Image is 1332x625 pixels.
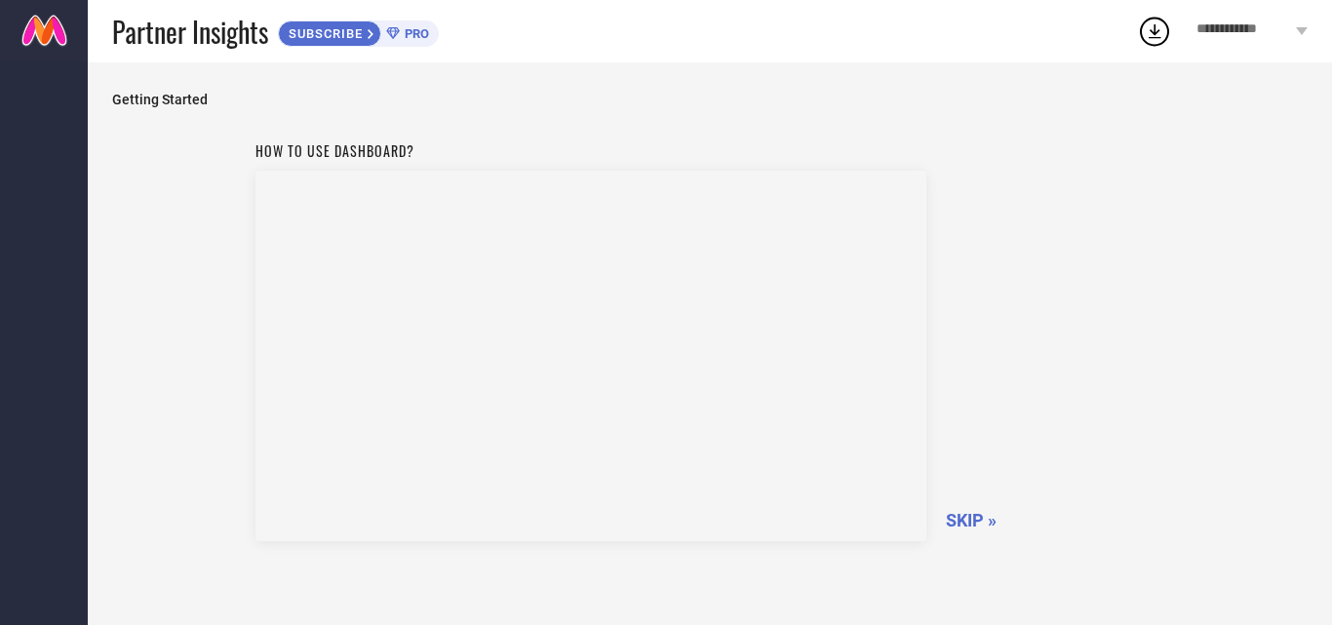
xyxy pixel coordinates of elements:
a: SUBSCRIBEPRO [278,16,439,47]
span: Partner Insights [112,12,268,52]
div: Open download list [1137,14,1172,49]
span: PRO [400,26,429,41]
iframe: Workspace Section [255,171,926,541]
span: Getting Started [112,92,1308,107]
span: SUBSCRIBE [279,26,368,41]
h1: How to use dashboard? [255,140,926,161]
span: SKIP » [946,510,997,530]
